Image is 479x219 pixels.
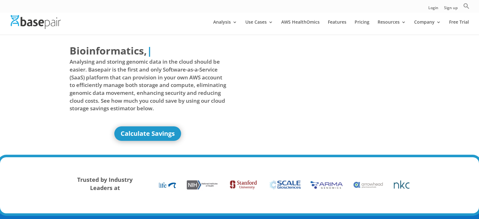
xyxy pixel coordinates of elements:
[463,3,470,9] svg: Search
[70,58,226,112] span: Analysing and storing genomic data in the cloud should be easier. Basepair is the first and only ...
[147,44,152,57] span: |
[244,43,401,132] iframe: Basepair - NGS Analysis Simplified
[77,176,133,192] strong: Trusted by Industry Leaders at
[428,6,438,13] a: Login
[281,20,320,35] a: AWS HealthOmics
[449,20,469,35] a: Free Trial
[213,20,237,35] a: Analysis
[463,3,470,13] a: Search Icon Link
[70,43,147,58] span: Bioinformatics,
[114,126,181,141] a: Calculate Savings
[245,20,273,35] a: Use Cases
[11,15,61,29] img: Basepair
[328,20,346,35] a: Features
[378,20,406,35] a: Resources
[414,20,441,35] a: Company
[355,20,369,35] a: Pricing
[444,6,458,13] a: Sign up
